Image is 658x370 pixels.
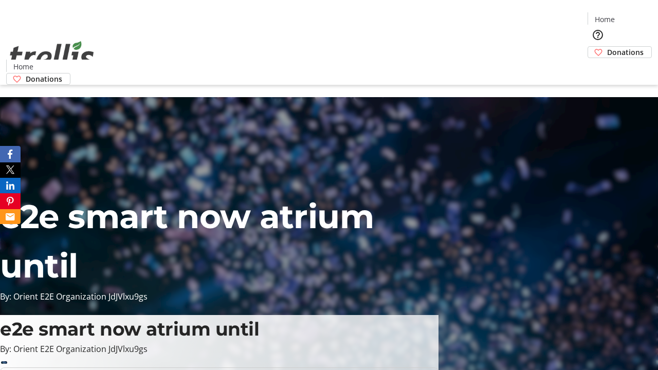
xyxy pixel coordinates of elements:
button: Help [588,25,608,45]
span: Home [595,14,615,25]
a: Home [588,14,621,25]
span: Donations [26,73,62,84]
span: Home [13,61,33,72]
a: Home [7,61,40,72]
img: Orient E2E Organization JdJVlxu9gs's Logo [6,30,98,81]
button: Cart [588,58,608,79]
a: Donations [588,46,652,58]
span: Donations [607,47,644,58]
a: Donations [6,73,70,85]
